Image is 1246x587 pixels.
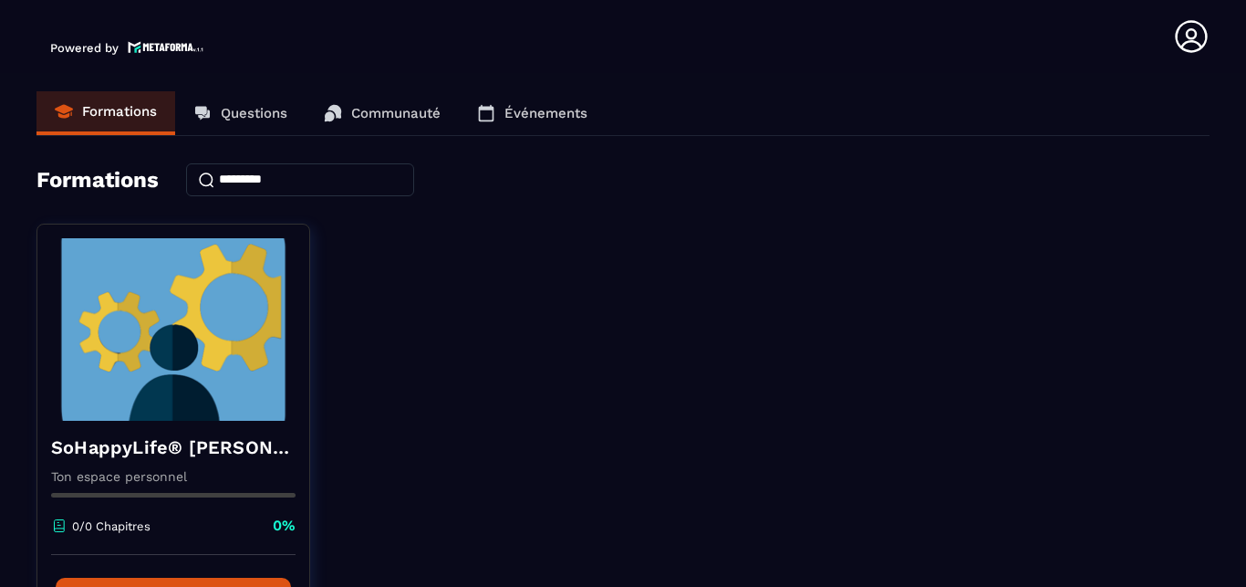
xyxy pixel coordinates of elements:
[351,105,441,121] p: Communauté
[36,26,134,55] img: logo-branding
[51,238,296,421] img: formation-background
[51,435,296,460] h4: SoHappyLife® [PERSON_NAME]
[148,41,216,55] p: Powered by
[225,39,302,55] img: logo
[51,469,296,484] p: Ton espace personnel
[459,91,606,135] a: Événements
[273,516,296,536] p: 0%
[36,167,159,193] h4: Formations
[221,105,287,121] p: Questions
[306,91,459,135] a: Communauté
[36,91,175,135] a: Formations
[82,103,157,120] p: Formations
[504,105,587,121] p: Événements
[175,91,306,135] a: Questions
[72,519,151,533] p: 0/0 Chapitres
